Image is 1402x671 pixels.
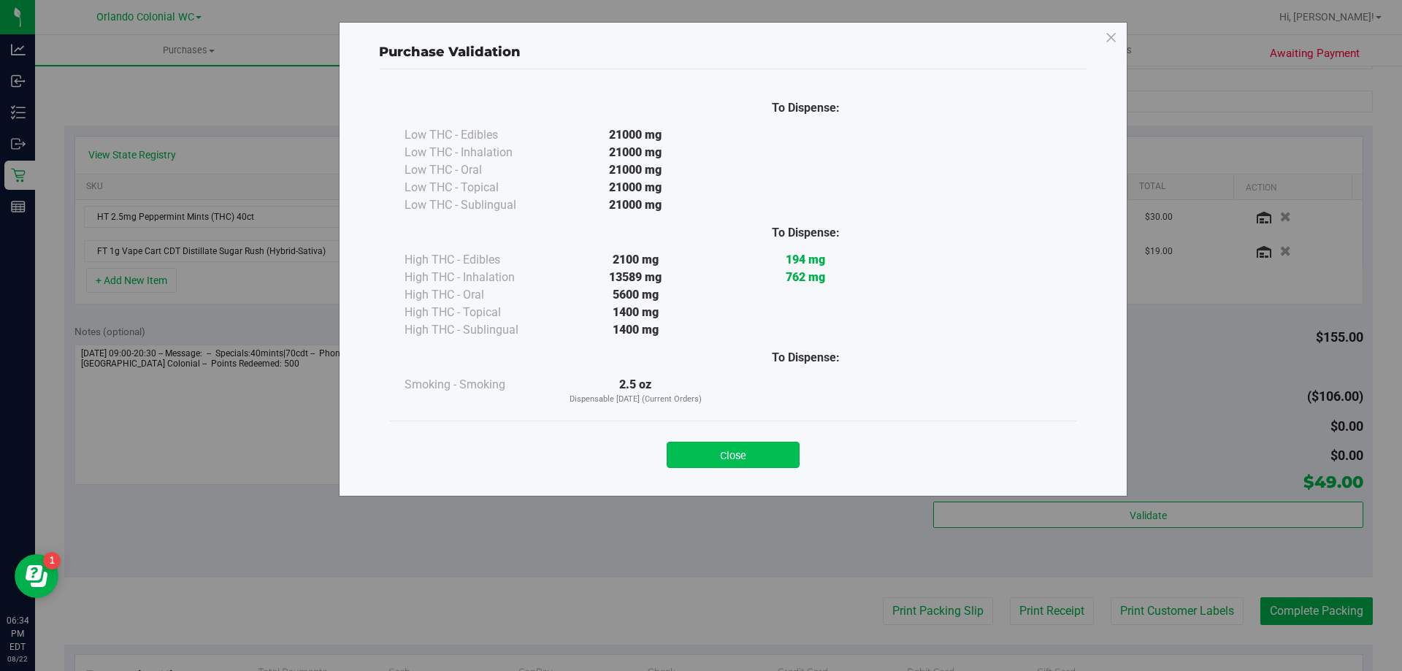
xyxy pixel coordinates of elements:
[551,126,721,144] div: 21000 mg
[43,552,61,570] iframe: Resource center unread badge
[551,269,721,286] div: 13589 mg
[721,99,891,117] div: To Dispense:
[667,442,800,468] button: Close
[721,349,891,367] div: To Dispense:
[405,286,551,304] div: High THC - Oral
[405,161,551,179] div: Low THC - Oral
[405,196,551,214] div: Low THC - Sublingual
[405,126,551,144] div: Low THC - Edibles
[15,554,58,598] iframe: Resource center
[405,269,551,286] div: High THC - Inhalation
[551,251,721,269] div: 2100 mg
[405,144,551,161] div: Low THC - Inhalation
[405,179,551,196] div: Low THC - Topical
[405,376,551,394] div: Smoking - Smoking
[721,224,891,242] div: To Dispense:
[551,376,721,406] div: 2.5 oz
[405,251,551,269] div: High THC - Edibles
[786,253,825,267] strong: 194 mg
[379,44,521,60] span: Purchase Validation
[405,304,551,321] div: High THC - Topical
[551,179,721,196] div: 21000 mg
[551,286,721,304] div: 5600 mg
[551,321,721,339] div: 1400 mg
[551,144,721,161] div: 21000 mg
[786,270,825,284] strong: 762 mg
[551,304,721,321] div: 1400 mg
[551,394,721,406] p: Dispensable [DATE] (Current Orders)
[551,161,721,179] div: 21000 mg
[405,321,551,339] div: High THC - Sublingual
[551,196,721,214] div: 21000 mg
